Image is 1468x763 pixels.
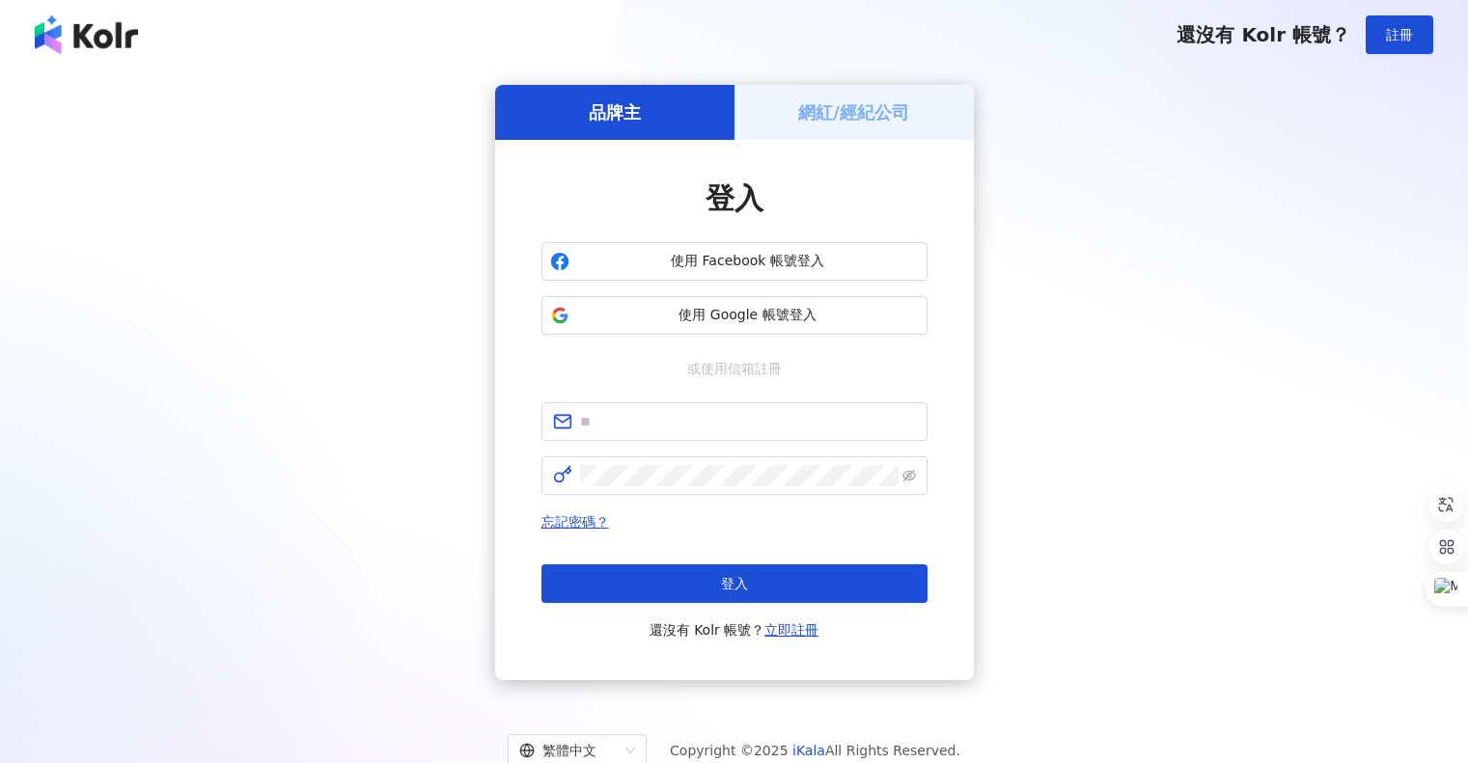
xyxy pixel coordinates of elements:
a: 立即註冊 [764,622,818,638]
a: iKala [792,743,825,758]
span: 還沒有 Kolr 帳號？ [1177,23,1350,46]
span: 還沒有 Kolr 帳號？ [650,618,819,641]
span: 登入 [706,181,763,215]
h5: 品牌主 [589,100,641,124]
span: 註冊 [1386,27,1413,42]
span: eye-invisible [902,469,916,482]
a: 忘記密碼？ [541,514,609,530]
span: 使用 Facebook 帳號登入 [577,252,919,271]
span: Copyright © 2025 All Rights Reserved. [670,739,960,762]
span: 登入 [721,576,748,591]
button: 登入 [541,564,928,603]
span: 或使用信箱註冊 [674,358,795,379]
button: 註冊 [1366,15,1433,54]
span: 使用 Google 帳號登入 [577,306,919,325]
button: 使用 Facebook 帳號登入 [541,242,928,281]
button: 使用 Google 帳號登入 [541,296,928,335]
h5: 網紅/經紀公司 [798,100,909,124]
img: logo [35,15,138,54]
